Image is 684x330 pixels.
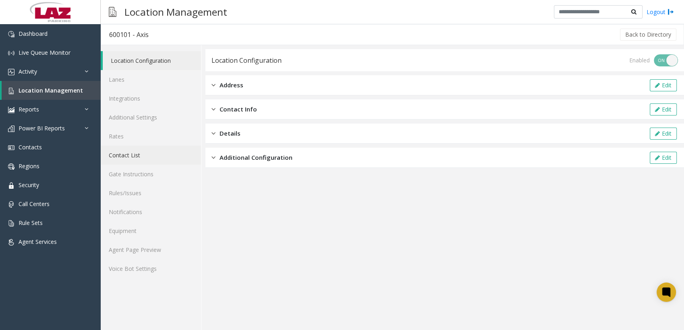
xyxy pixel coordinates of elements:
span: Security [19,181,39,189]
img: 'icon' [8,31,15,37]
img: closed [211,80,216,90]
img: 'icon' [8,69,15,75]
img: logout [667,8,674,16]
span: Reports [19,105,39,113]
img: pageIcon [109,2,116,22]
a: Rules/Issues [101,184,201,202]
a: Location Configuration [103,51,201,70]
span: Dashboard [19,30,48,37]
a: Logout [647,8,674,16]
img: 'icon' [8,50,15,56]
a: Agent Page Preview [101,240,201,259]
button: Back to Directory [620,29,676,41]
a: Contact List [101,146,201,165]
a: Lanes [101,70,201,89]
div: Location Configuration [211,55,282,66]
h3: Location Management [120,2,231,22]
span: Live Queue Monitor [19,49,70,56]
img: 'icon' [8,201,15,208]
img: 'icon' [8,144,15,151]
button: Edit [650,128,677,140]
button: Edit [650,152,677,164]
a: Additional Settings [101,108,201,127]
button: Edit [650,79,677,91]
img: 'icon' [8,239,15,245]
img: 'icon' [8,163,15,170]
span: Address [220,80,243,90]
a: Location Management [2,81,101,100]
a: Equipment [101,221,201,240]
span: Agent Services [19,238,57,245]
img: 'icon' [8,126,15,132]
span: Details [220,129,240,138]
span: Regions [19,162,39,170]
img: 'icon' [8,182,15,189]
span: Rule Sets [19,219,43,227]
span: Additional Configuration [220,153,292,162]
span: Call Centers [19,200,50,208]
a: Voice Bot Settings [101,259,201,278]
span: Location Management [19,87,83,94]
img: 'icon' [8,107,15,113]
img: closed [211,153,216,162]
a: Gate Instructions [101,165,201,184]
img: closed [211,129,216,138]
a: Integrations [101,89,201,108]
div: 600101 - Axis [109,29,149,40]
a: Rates [101,127,201,146]
div: Enabled [629,56,650,64]
span: Contacts [19,143,42,151]
a: Notifications [101,202,201,221]
button: Edit [650,103,677,115]
span: Power BI Reports [19,124,65,132]
img: 'icon' [8,220,15,227]
span: Contact Info [220,105,257,114]
img: 'icon' [8,88,15,94]
span: Activity [19,68,37,75]
img: closed [211,105,216,114]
